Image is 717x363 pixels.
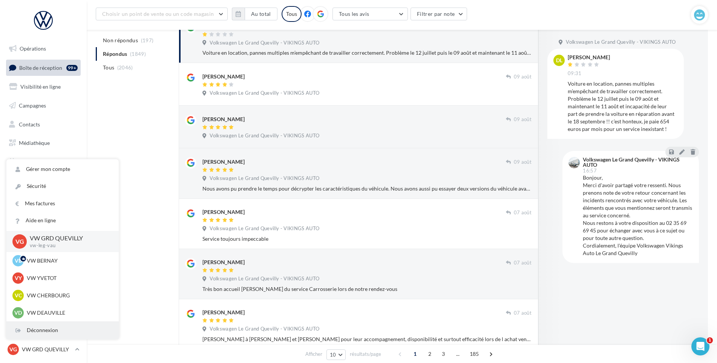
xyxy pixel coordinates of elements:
a: Sécurité [6,178,119,195]
a: Médiathèque [5,135,82,151]
a: VG VW GRD QUEVILLY [6,342,81,357]
span: 1 [409,348,421,360]
span: VB [15,257,22,265]
div: Très bon accueil [PERSON_NAME] du service Carrosserie lors de notre rendez-vous [202,285,532,293]
span: VY [15,274,22,282]
p: VW GRD QUEVILLY [22,346,72,353]
span: Boîte de réception [19,64,62,71]
div: [PERSON_NAME] [202,158,245,166]
button: Choisir un point de vente ou un code magasin [96,8,228,20]
span: 09 août [514,159,532,166]
span: 2 [424,348,436,360]
button: Au total [232,8,277,20]
div: Tous [282,6,302,22]
p: VW BERNAY [27,257,110,265]
span: Volkswagen Le Grand Quevilly - VIKINGS AUTO [210,225,319,232]
a: Campagnes DataOnDemand [5,198,82,220]
div: Voiture en location, pannes multiples m’empêchant de travailler correctement. Problème le 12 juil... [568,80,678,133]
div: Service toujours impeccable [202,235,532,243]
div: [PERSON_NAME] [202,115,245,123]
button: Filtrer par note [411,8,467,20]
span: 3 [437,348,449,360]
span: Visibilité en ligne [20,83,61,90]
span: 07 août [514,209,532,216]
span: Opérations [20,45,46,52]
span: 07 août [514,260,532,266]
div: [PERSON_NAME] [202,73,245,80]
span: DL [556,57,562,64]
span: Non répondus [103,37,138,44]
a: Campagnes [5,98,82,114]
div: [PERSON_NAME] [202,258,245,266]
span: 09 août [514,74,532,80]
div: Voiture en location, pannes multiples m’empêchant de travailler correctement. Problème le 12 juil... [202,49,532,57]
span: ... [452,348,464,360]
span: résultats/page [350,351,381,358]
span: Volkswagen Le Grand Quevilly - VIKINGS AUTO [210,175,319,182]
span: Contacts [19,121,40,127]
p: VW GRD QUEVILLY [30,234,107,243]
span: 07 août [514,310,532,317]
p: vw-leg-vau [30,242,107,249]
p: VW YVETOT [27,274,110,282]
a: Calendrier [5,154,82,170]
span: 09:31 [568,70,582,77]
div: Volkswagen Le Grand Quevilly - VIKINGS AUTO [583,157,691,168]
a: Aide en ligne [6,212,119,229]
span: Volkswagen Le Grand Quevilly - VIKINGS AUTO [210,40,319,46]
a: PLV et print personnalisable [5,173,82,195]
iframe: Intercom live chat [691,337,709,355]
span: VC [15,292,22,299]
div: [PERSON_NAME] [202,208,245,216]
button: Tous les avis [332,8,408,20]
a: Visibilité en ligne [5,79,82,95]
span: Volkswagen Le Grand Quevilly - VIKINGS AUTO [210,132,319,139]
button: Au total [245,8,277,20]
span: Médiathèque [19,140,50,146]
a: Gérer mon compte [6,161,119,178]
span: Afficher [305,351,322,358]
span: Tous les avis [339,11,369,17]
span: 09 août [514,116,532,123]
span: 16:57 [583,168,597,173]
span: 185 [467,348,482,360]
span: (2046) [117,65,133,71]
span: Volkswagen Le Grand Quevilly - VIKINGS AUTO [210,275,319,282]
div: [PERSON_NAME] à [PERSON_NAME] et [PERSON_NAME] pour leur accompagnement, disponibilité et surtout... [202,335,532,343]
span: Choisir un point de vente ou un code magasin [102,11,214,17]
span: Volkswagen Le Grand Quevilly - VIKINGS AUTO [210,90,319,97]
div: Bonjour, Merci d'avoir partagé votre ressenti. Nous prenons note de votre retour concernant les i... [583,174,693,257]
span: 1 [707,337,713,343]
span: Volkswagen Le Grand Quevilly - VIKINGS AUTO [210,326,319,332]
span: Volkswagen Le Grand Quevilly - VIKINGS AUTO [566,39,676,46]
a: Mes factures [6,195,119,212]
span: 10 [330,352,336,358]
p: VW DEAUVILLE [27,309,110,317]
button: 10 [326,349,346,360]
div: [PERSON_NAME] [568,55,610,60]
span: VG [9,346,17,353]
span: VG [15,237,24,246]
div: 99+ [66,65,78,71]
a: Contacts [5,117,82,132]
span: Campagnes [19,102,46,109]
div: Nous avons pu prendre le temps pour décrypter les caractéristiques du véhicule. Nous avons aussi ... [202,185,532,192]
p: VW CHERBOURG [27,292,110,299]
span: Calendrier [19,158,44,165]
div: Déconnexion [6,322,119,339]
a: Boîte de réception99+ [5,60,82,76]
span: VD [14,309,22,317]
div: [PERSON_NAME] [202,309,245,316]
a: Opérations [5,41,82,57]
span: Tous [103,64,114,71]
span: (197) [141,37,154,43]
